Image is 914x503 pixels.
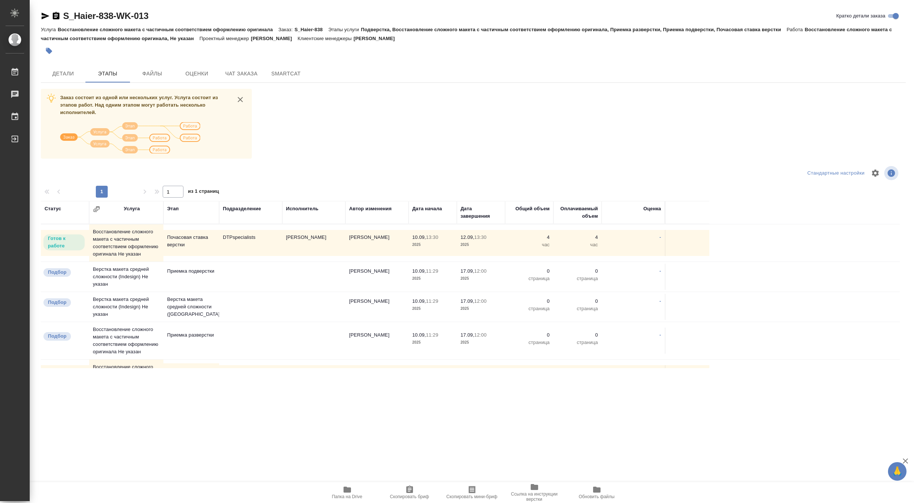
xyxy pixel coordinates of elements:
p: 11:29 [426,298,438,304]
td: Верстка макета средней сложности (Indesign) Не указан [89,262,163,292]
button: close [235,94,246,105]
p: S_Haier-838 [295,27,328,32]
button: Сгруппировать [93,205,100,213]
button: Добавить тэг [41,43,57,59]
p: 0 [557,267,598,275]
p: 12:00 [474,268,487,274]
p: Подбор [48,332,66,340]
p: 17.09, [461,268,474,274]
p: 0 [509,267,550,275]
p: 4 [557,234,598,241]
td: Верстка макета средней сложности (Indesign) Не указан [89,292,163,322]
p: страница [509,275,550,282]
td: Восстановление сложного макета с частичным соответствием оформлению оригинала Не указан [89,360,163,397]
p: Подбор [48,299,66,306]
td: [PERSON_NAME] [345,230,409,256]
td: DTPspecialists [219,230,282,256]
p: 0 [509,331,550,339]
span: Этапы [90,69,126,78]
span: Детали [45,69,81,78]
div: Этап [167,205,179,212]
p: 0 [557,331,598,339]
p: Клиентские менеджеры [297,36,354,41]
a: - [660,332,661,338]
div: Услуга [124,205,140,212]
p: Подверстка, Восстановление сложного макета с частичным соответствием оформлению оригинала, Приемк... [361,27,787,32]
p: Подбор [48,269,66,276]
p: 2025 [412,339,453,346]
button: Скопировать ссылку для ЯМессенджера [41,12,50,20]
td: DTPspecialists [219,365,282,391]
p: 13:30 [474,234,487,240]
p: 10.09, [412,332,426,338]
td: [PERSON_NAME] [345,294,409,320]
span: Настроить таблицу [866,164,884,182]
span: Чат заказа [224,69,259,78]
p: Проектный менеджер [199,36,251,41]
div: Автор изменения [349,205,391,212]
p: 2025 [461,241,501,249]
p: Готов к работе [48,235,80,250]
p: страница [557,339,598,346]
p: 17.09, [461,298,474,304]
p: 11:29 [426,268,438,274]
td: [PERSON_NAME] [345,365,409,391]
p: [PERSON_NAME] [251,36,297,41]
div: Статус [45,205,61,212]
div: Дата завершения [461,205,501,220]
div: Исполнитель [286,205,319,212]
p: 0 [557,298,598,305]
td: [PERSON_NAME] [345,328,409,354]
span: 🙏 [891,464,904,479]
p: 2025 [412,241,453,249]
p: Приемка подверстки [167,267,215,275]
p: час [509,241,550,249]
span: Кратко детали заказа [836,12,885,20]
p: 2025 [412,305,453,312]
p: страница [509,305,550,312]
div: split button [806,168,866,179]
button: Скопировать ссылку [52,12,61,20]
span: Заказ состоит из одной или нескольких услуг. Услуга состоит из этапов работ. Над одним этапом мог... [60,95,218,115]
p: страница [509,339,550,346]
td: [PERSON_NAME] [282,365,345,391]
p: 2025 [461,275,501,282]
p: страница [557,275,598,282]
a: - [660,268,661,274]
a: - [660,234,661,240]
p: Работа [787,27,805,32]
span: Оценки [179,69,215,78]
p: 10.09, [412,298,426,304]
td: Восстановление сложного макета с частичным соответствием оформлению оригинала Не указан [89,322,163,359]
p: час [557,241,598,249]
p: 10.09, [412,234,426,240]
p: Верстка макета средней сложности ([GEOGRAPHIC_DATA]... [167,296,215,318]
p: 2025 [461,339,501,346]
p: 12:00 [474,298,487,304]
p: 11:29 [426,332,438,338]
p: Услуга [41,27,58,32]
p: Восстановление сложного макета с част... [167,367,215,389]
p: 10.09, [412,268,426,274]
p: 0 [509,298,550,305]
p: 2025 [461,305,501,312]
div: Оплачиваемый объем [557,205,598,220]
p: 13:30 [426,234,438,240]
p: 4 [509,234,550,241]
span: SmartCat [268,69,304,78]
a: - [660,298,661,304]
p: Почасовая ставка верстки [167,234,215,249]
p: 12.09, [461,234,474,240]
a: S_Haier-838-WK-013 [63,11,149,21]
div: Дата начала [412,205,442,212]
p: страница [557,305,598,312]
p: Заказ: [279,27,295,32]
div: Подразделение [223,205,261,212]
p: Этапы услуги [328,27,361,32]
p: 17.09, [461,332,474,338]
td: [PERSON_NAME] [282,230,345,256]
div: Общий объем [515,205,550,212]
td: [PERSON_NAME] [345,264,409,290]
p: Приемка разверстки [167,331,215,339]
p: Восстановление сложного макета с частичным соответствием оформлению оригинала [58,27,278,32]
